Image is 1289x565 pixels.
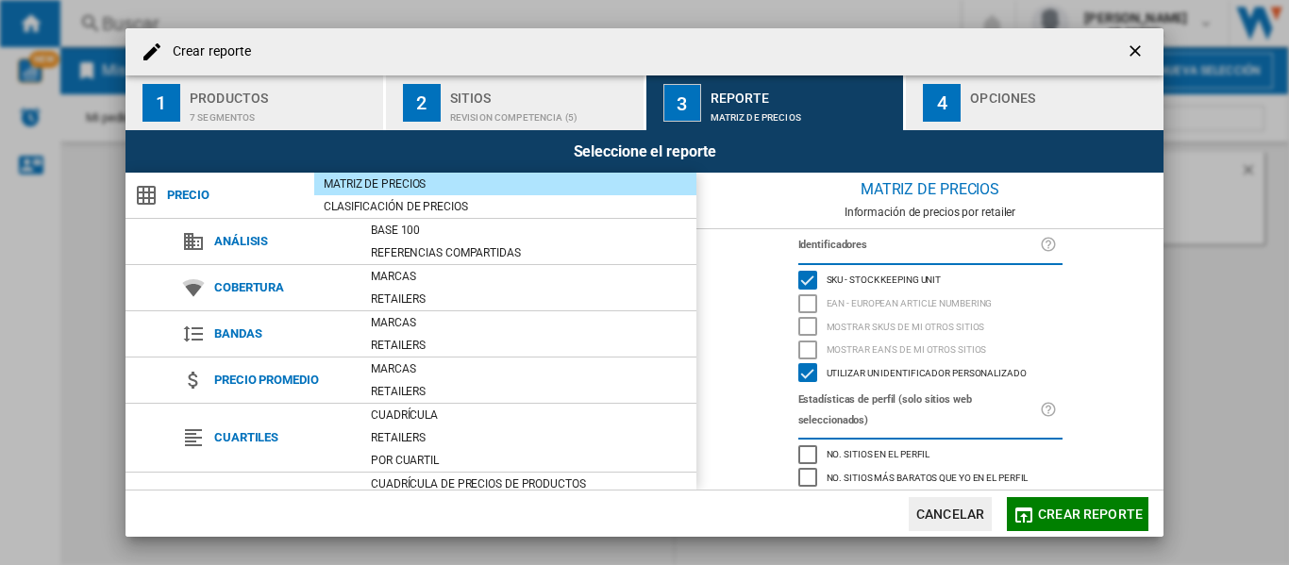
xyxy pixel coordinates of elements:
button: 1 Productos 7 segmentos [126,75,385,130]
div: Cuadrícula de precios de productos [361,474,696,493]
div: 4 [923,84,961,122]
button: getI18NText('BUTTONS.CLOSE_DIALOG') [1118,33,1156,71]
div: REVISION COMPETENCIA (5) [450,103,636,123]
h4: Crear reporte [163,42,251,61]
div: Referencias compartidas [361,243,696,262]
label: Identificadores [798,235,1040,256]
md-checkbox: No. sitios más baratos que yo en el perfil [798,466,1063,490]
div: 1 [142,84,180,122]
div: 2 [403,84,441,122]
div: Cuadrícula [361,406,696,424]
div: Retailers [361,290,696,308]
div: Reporte [711,83,896,103]
span: Mostrar EAN's de mi otros sitios [827,341,987,355]
button: 2 Sitios REVISION COMPETENCIA (5) [386,75,645,130]
md-checkbox: Utilizar un identificador personalizado [798,361,1063,385]
div: Marcas [361,267,696,286]
button: 4 Opciones [906,75,1163,130]
span: Cuartiles [205,424,361,451]
md-checkbox: SKU - Stock Keeping Unit [798,269,1063,292]
div: Base 100 [361,221,696,240]
div: Matriz de precios [314,174,696,193]
span: Análisis [205,228,361,255]
span: Utilizar un identificador personalizado [827,365,1027,378]
div: Retailers [361,382,696,401]
span: Precio promedio [205,367,361,393]
div: Marcas [361,313,696,332]
md-checkbox: No. sitios en el perfil [798,443,1063,467]
div: Matriz de precios [711,103,896,123]
button: Crear reporte [1007,497,1148,531]
button: Cancelar [909,497,992,531]
md-checkbox: Mostrar EAN's de mi otros sitios [798,339,1063,362]
span: No. sitios más baratos que yo en el perfil [827,470,1029,483]
div: Información de precios por retailer [696,206,1163,219]
div: Sitios [450,83,636,103]
div: Por cuartil [361,451,696,470]
span: Cobertura [205,274,361,301]
div: Opciones [970,83,1156,103]
span: Crear reporte [1038,507,1143,522]
md-checkbox: EAN - European Article Numbering [798,291,1063,315]
span: EAN - European Article Numbering [827,295,993,308]
div: 7 segmentos [190,103,376,123]
span: SKU - Stock Keeping Unit [827,272,942,285]
div: Retailers [361,428,696,447]
span: Mostrar SKU'S de mi otros sitios [827,319,985,332]
label: Estadísticas de perfil (solo sitios web seleccionados) [798,390,1040,431]
span: No. sitios en el perfil [827,446,930,459]
button: 3 Reporte Matriz de precios [646,75,906,130]
ng-md-icon: getI18NText('BUTTONS.CLOSE_DIALOG') [1126,42,1148,64]
md-checkbox: Mostrar SKU'S de mi otros sitios [798,315,1063,339]
div: Clasificación de precios [314,197,696,216]
div: Retailers [361,336,696,355]
span: Precio [158,182,314,208]
div: Seleccione el reporte [126,130,1163,173]
div: 3 [663,84,701,122]
span: Bandas [205,321,361,347]
div: Productos [190,83,376,103]
div: Marcas [361,359,696,378]
div: Matriz de precios [696,173,1163,206]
